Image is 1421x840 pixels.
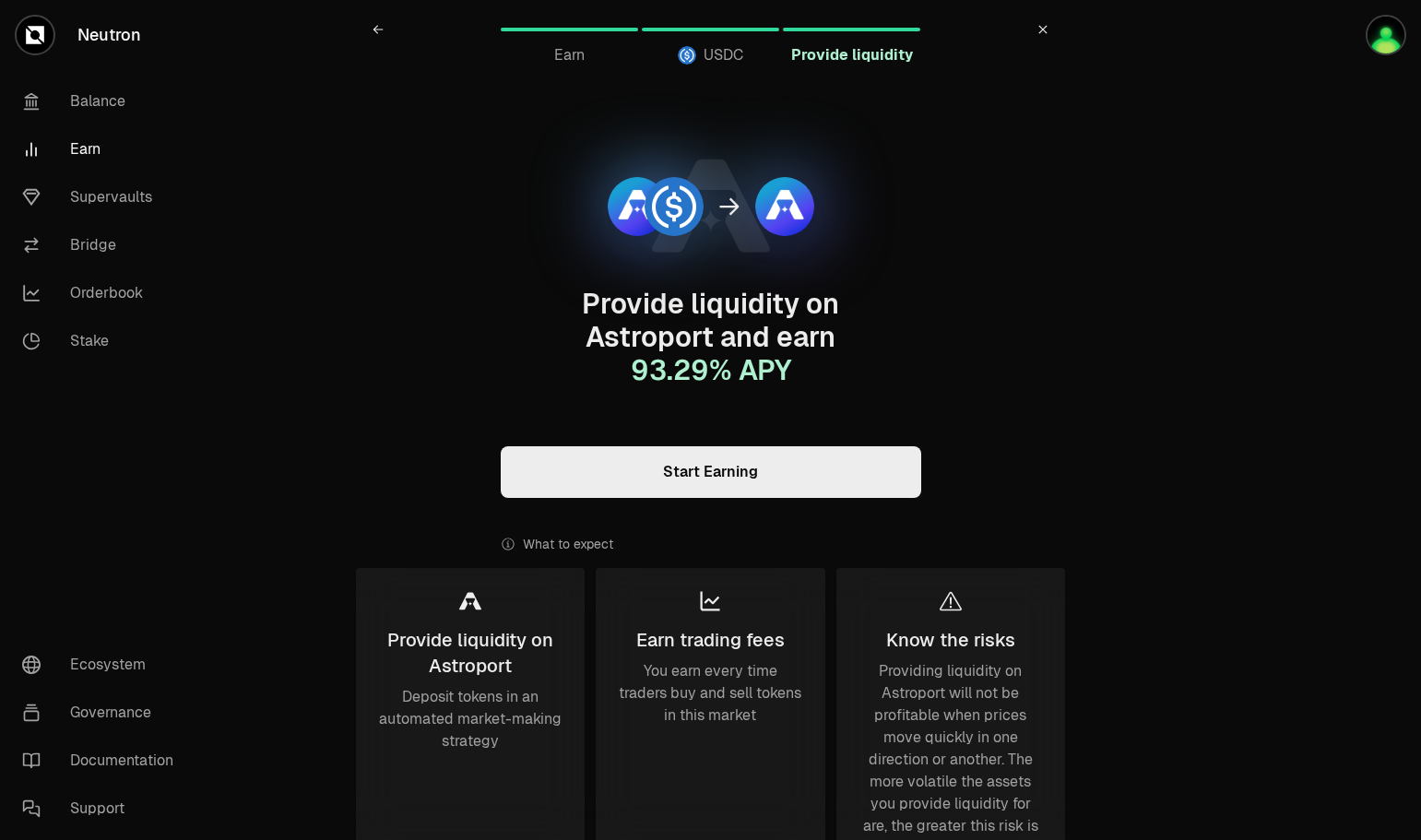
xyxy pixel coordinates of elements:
span: Provide liquidity on Astroport and earn [582,286,839,388]
a: Governance [7,689,199,737]
a: Support [7,785,199,833]
span: USDC [704,44,743,66]
a: Balance [7,77,199,125]
span: 93.29 % APY [631,352,791,388]
div: Providing liquidity on Astroport will not be profitable when prices move quickly in one direction... [859,660,1043,837]
img: USDC [645,177,704,236]
img: ASTRO [608,177,667,236]
a: Ecosystem [7,641,199,689]
div: What to expect [501,520,921,568]
a: Documentation [7,737,199,785]
div: Earn trading fees [636,627,785,653]
img: 0xEvilPixie (DROP,Neutron) [1368,17,1404,53]
div: Know the risks [886,627,1015,653]
a: Bridge [7,221,199,269]
a: Stake [7,317,199,365]
a: USDCUSDC [642,7,779,52]
div: Deposit tokens in an automated market-making strategy [378,686,562,752]
img: USDC [678,46,696,65]
a: Earn [7,125,199,173]
span: Earn [554,44,585,66]
a: Orderbook [7,269,199,317]
a: Earn [501,7,638,52]
img: ASTRO [755,177,814,236]
div: Provide liquidity on Astroport [378,627,562,679]
a: Supervaults [7,173,199,221]
a: Start Earning [501,446,921,498]
div: You earn every time traders buy and sell tokens in this market [618,660,802,727]
span: Provide liquidity [791,44,913,66]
